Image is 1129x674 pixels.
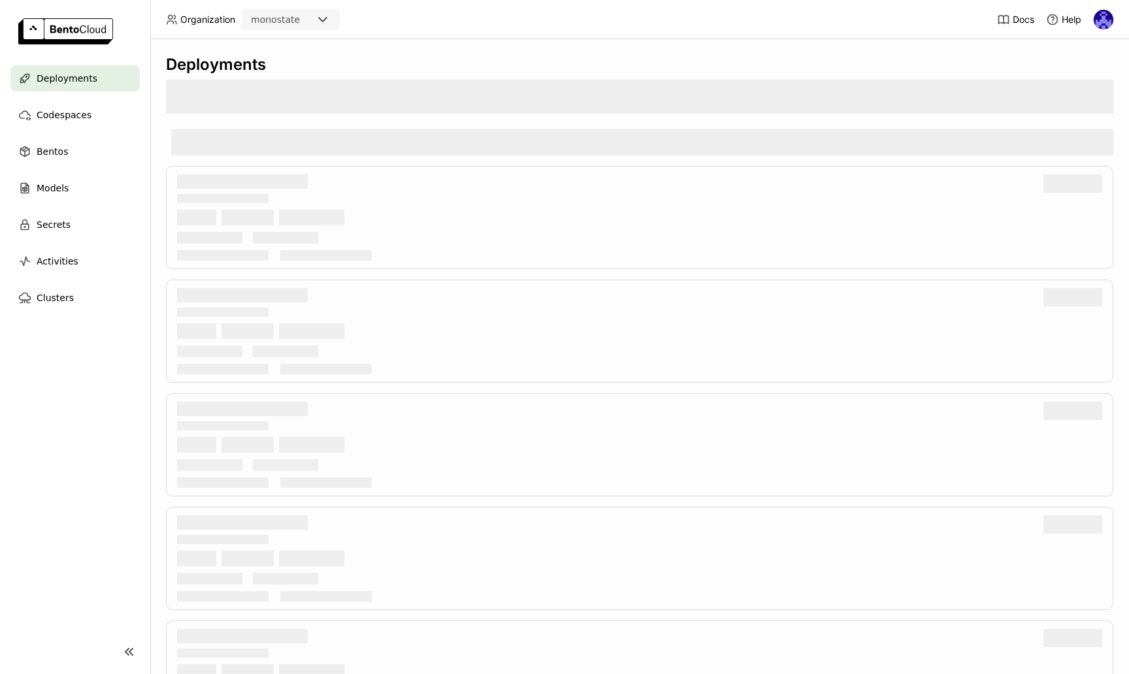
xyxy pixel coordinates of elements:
[1013,14,1034,25] span: Docs
[10,65,140,91] a: Deployments
[10,102,140,128] a: Codespaces
[10,285,140,311] a: Clusters
[37,290,74,306] span: Clusters
[37,71,97,86] span: Deployments
[180,14,235,25] span: Organization
[1094,10,1113,29] img: Andrew correa
[10,175,140,201] a: Models
[37,217,71,233] span: Secrets
[37,253,78,269] span: Activities
[37,144,68,159] span: Bentos
[997,13,1034,26] a: Docs
[18,18,113,44] img: logo
[37,107,91,123] span: Codespaces
[166,55,1113,74] div: Deployments
[10,138,140,165] a: Bentos
[10,248,140,274] a: Activities
[10,212,140,238] a: Secrets
[251,13,300,26] div: monostate
[37,180,69,196] span: Models
[301,14,303,27] input: Selected monostate.
[1062,14,1081,25] span: Help
[1046,13,1081,26] div: Help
